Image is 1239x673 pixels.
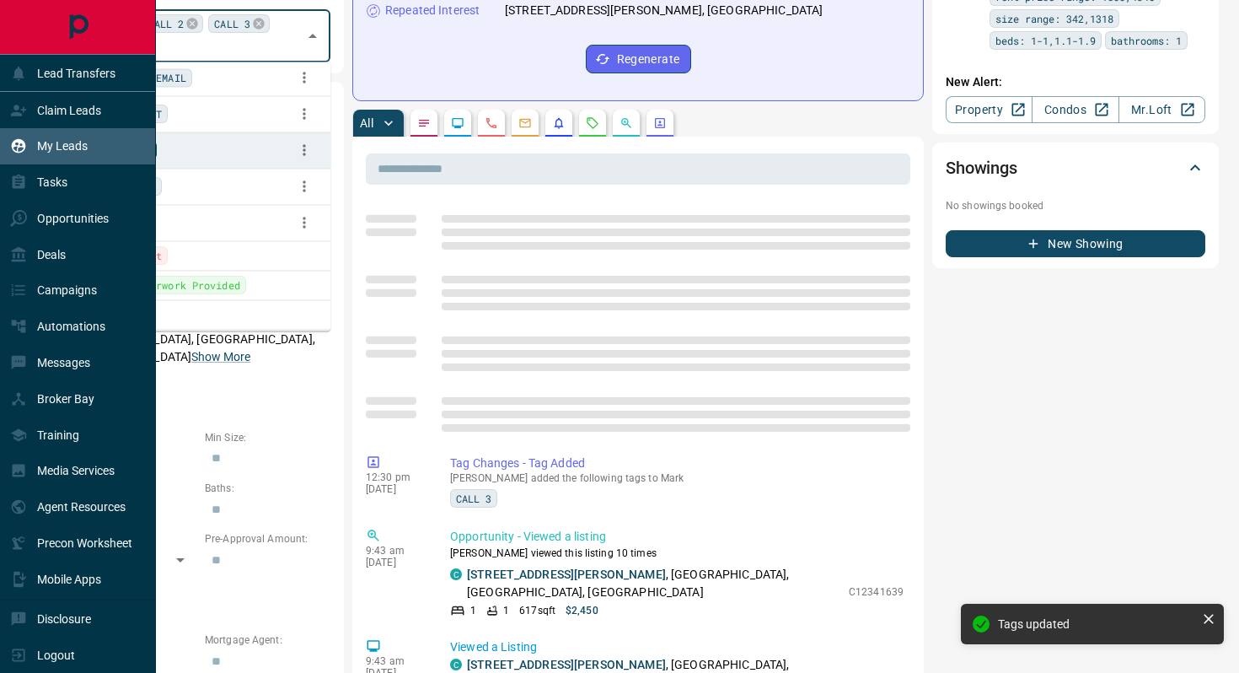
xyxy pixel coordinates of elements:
[518,116,532,130] svg: Emails
[566,603,598,618] p: $2,450
[451,116,464,130] svg: Lead Browsing Activity
[653,116,667,130] svg: Agent Actions
[946,198,1205,213] p: No showings booked
[1111,32,1182,49] span: bathrooms: 1
[467,566,840,601] p: , [GEOGRAPHIC_DATA], [GEOGRAPHIC_DATA], [GEOGRAPHIC_DATA]
[946,96,1032,123] a: Property
[360,117,373,129] p: All
[503,603,509,618] p: 1
[148,15,185,32] span: CALL 2
[214,15,250,32] span: CALL 3
[366,483,425,495] p: [DATE]
[586,45,691,73] button: Regenerate
[995,32,1096,49] span: beds: 1-1,1.1-1.9
[450,638,904,656] p: Viewed a Listing
[450,455,904,472] p: Tag Changes - Tag Added
[385,2,480,19] p: Repeated Interest
[1118,96,1205,123] a: Mr.Loft
[366,471,425,483] p: 12:30 pm
[470,603,476,618] p: 1
[505,2,823,19] p: [STREET_ADDRESS][PERSON_NAME], [GEOGRAPHIC_DATA]
[450,568,462,580] div: condos.ca
[450,528,904,546] p: Opportunity - Viewed a listing
[456,490,491,507] span: CALL 3
[71,582,330,597] p: Credit Score:
[998,617,1195,631] div: Tags updated
[450,546,904,561] p: [PERSON_NAME] viewed this listing 10 times
[467,568,666,581] a: [STREET_ADDRESS][PERSON_NAME]
[366,655,425,667] p: 9:43 am
[946,148,1205,188] div: Showings
[301,24,324,48] button: Close
[946,73,1205,91] p: New Alert:
[552,116,566,130] svg: Listing Alerts
[450,659,462,670] div: condos.ca
[142,14,204,33] div: CALL 2
[205,633,330,648] p: Mortgage Agent:
[619,116,633,130] svg: Opportunities
[366,545,425,557] p: 9:43 am
[946,230,1205,257] button: New Showing
[519,603,555,618] p: 617 sqft
[450,472,904,484] p: [PERSON_NAME] added the following tags to Mark
[946,154,1017,181] h2: Showings
[205,430,330,445] p: Min Size:
[849,584,904,600] p: C12341639
[467,658,666,671] a: [STREET_ADDRESS][PERSON_NAME]
[191,348,250,366] button: Show More
[205,481,330,496] p: Baths:
[208,14,270,33] div: CALL 3
[205,531,330,546] p: Pre-Approval Amount:
[995,10,1113,27] span: size range: 342,1318
[417,116,431,130] svg: Notes
[1032,96,1118,123] a: Condos
[71,380,330,395] p: Motivation:
[485,116,498,130] svg: Calls
[586,116,599,130] svg: Requests
[366,557,425,568] p: [DATE]
[90,277,240,294] span: Rental Paperwork Provided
